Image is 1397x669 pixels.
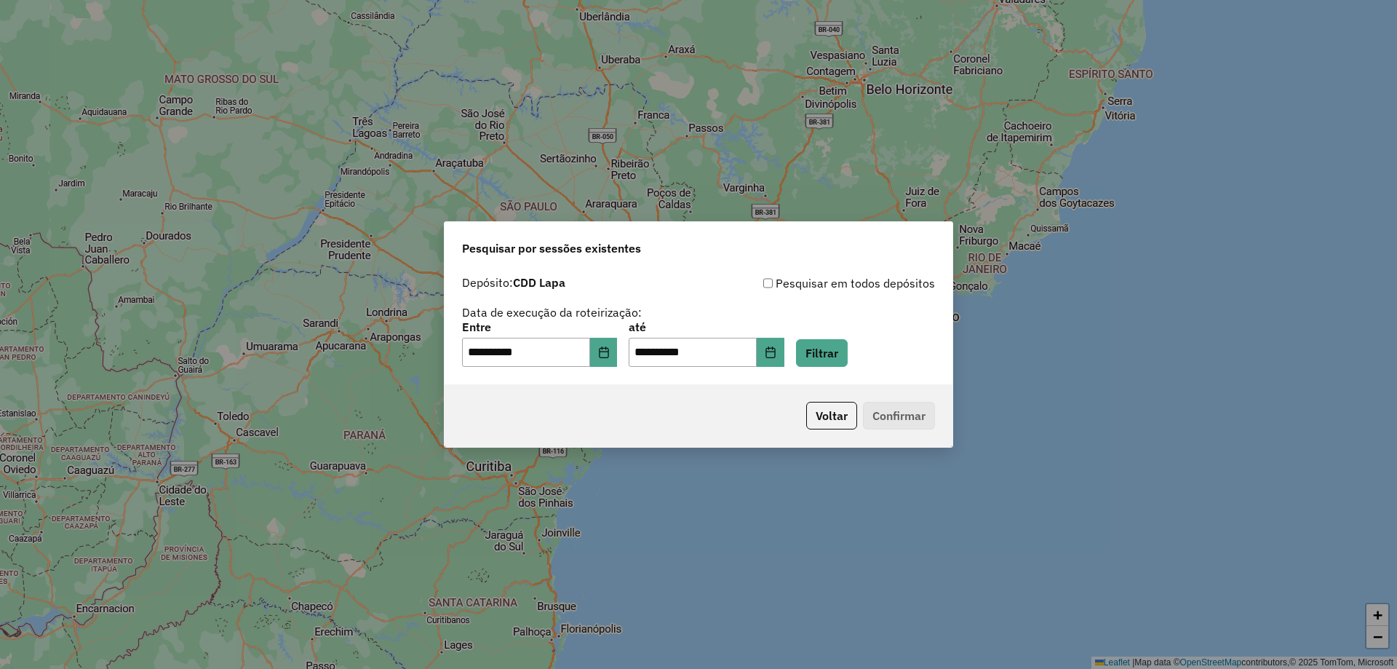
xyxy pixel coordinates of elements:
label: até [629,318,784,336]
label: Data de execução da roteirização: [462,304,642,321]
label: Depósito: [462,274,565,291]
span: Pesquisar por sessões existentes [462,240,641,257]
div: Pesquisar em todos depósitos [698,274,935,292]
label: Entre [462,318,617,336]
button: Choose Date [590,338,618,367]
button: Filtrar [796,339,848,367]
button: Voltar [806,402,857,429]
strong: CDD Lapa [513,275,565,290]
button: Choose Date [757,338,784,367]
